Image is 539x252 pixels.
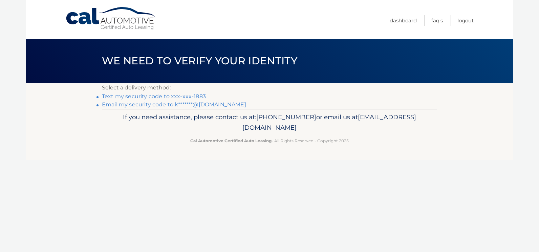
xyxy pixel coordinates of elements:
[256,113,316,121] span: [PHONE_NUMBER]
[431,15,443,26] a: FAQ's
[65,7,157,31] a: Cal Automotive
[102,83,437,92] p: Select a delivery method:
[390,15,417,26] a: Dashboard
[106,137,433,144] p: - All Rights Reserved - Copyright 2025
[190,138,272,143] strong: Cal Automotive Certified Auto Leasing
[102,93,206,100] a: Text my security code to xxx-xxx-1883
[106,112,433,133] p: If you need assistance, please contact us at: or email us at
[102,101,246,108] a: Email my security code to k*******@[DOMAIN_NAME]
[102,55,297,67] span: We need to verify your identity
[457,15,474,26] a: Logout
